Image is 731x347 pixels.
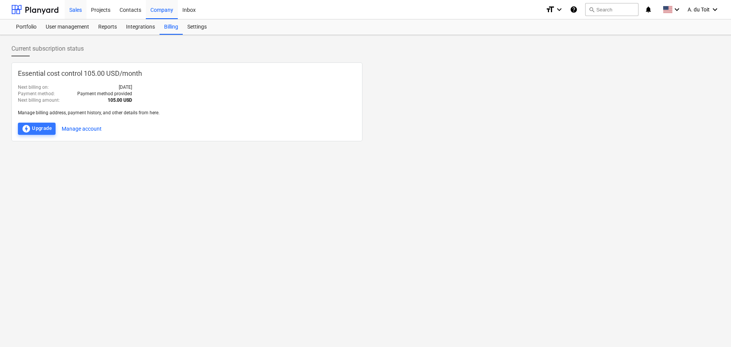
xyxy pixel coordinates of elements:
div: Upgrade [22,124,52,133]
button: Upgrade [18,123,56,135]
a: Portfolio [11,19,41,35]
p: Payment method provided [77,91,132,97]
a: Integrations [121,19,160,35]
iframe: Chat Widget [693,310,731,347]
button: Search [585,3,638,16]
p: Essential cost control 105.00 USD / month [18,69,356,78]
a: Reports [94,19,121,35]
span: Current subscription status [11,44,84,53]
button: Manage account [62,123,102,135]
span: offline_bolt [22,124,31,133]
i: format_size [546,5,555,14]
p: Next billing amount : [18,97,60,104]
span: A. du Toit [688,6,710,13]
b: 105.00 USD [108,98,132,103]
a: Settings [183,19,211,35]
i: keyboard_arrow_down [555,5,564,14]
i: keyboard_arrow_down [672,5,682,14]
p: [DATE] [119,84,132,91]
a: Billing [160,19,183,35]
i: notifications [645,5,652,14]
p: Manage billing address, payment history, and other details from here. [18,110,356,116]
span: search [589,6,595,13]
p: Payment method : [18,91,55,97]
a: User management [41,19,94,35]
p: Next billing on : [18,84,49,91]
i: keyboard_arrow_down [710,5,720,14]
i: Knowledge base [570,5,578,14]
